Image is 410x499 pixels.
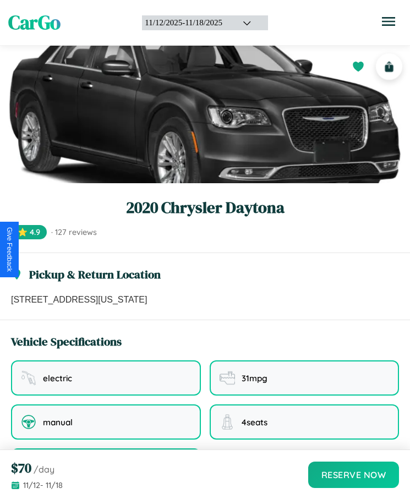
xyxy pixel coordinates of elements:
[11,333,122,349] h3: Vehicle Specifications
[242,417,267,427] span: 4 seats
[11,293,399,306] p: [STREET_ADDRESS][US_STATE]
[11,459,31,477] span: $ 70
[34,464,54,475] span: /day
[220,370,235,386] img: fuel efficiency
[145,18,229,28] div: 11 / 12 / 2025 - 11 / 18 / 2025
[6,227,13,272] div: Give Feedback
[11,196,399,218] h1: 2020 Chrysler Daytona
[308,462,400,488] button: Reserve Now
[11,225,47,239] span: ⭐ 4.9
[29,266,161,282] h3: Pickup & Return Location
[242,373,267,383] span: 31 mpg
[8,9,61,36] span: CarGo
[23,480,63,490] span: 11 / 12 - 11 / 18
[220,414,235,430] img: seating
[51,227,97,237] span: · 127 reviews
[43,417,73,427] span: manual
[43,373,72,383] span: electric
[21,370,36,386] img: fuel type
